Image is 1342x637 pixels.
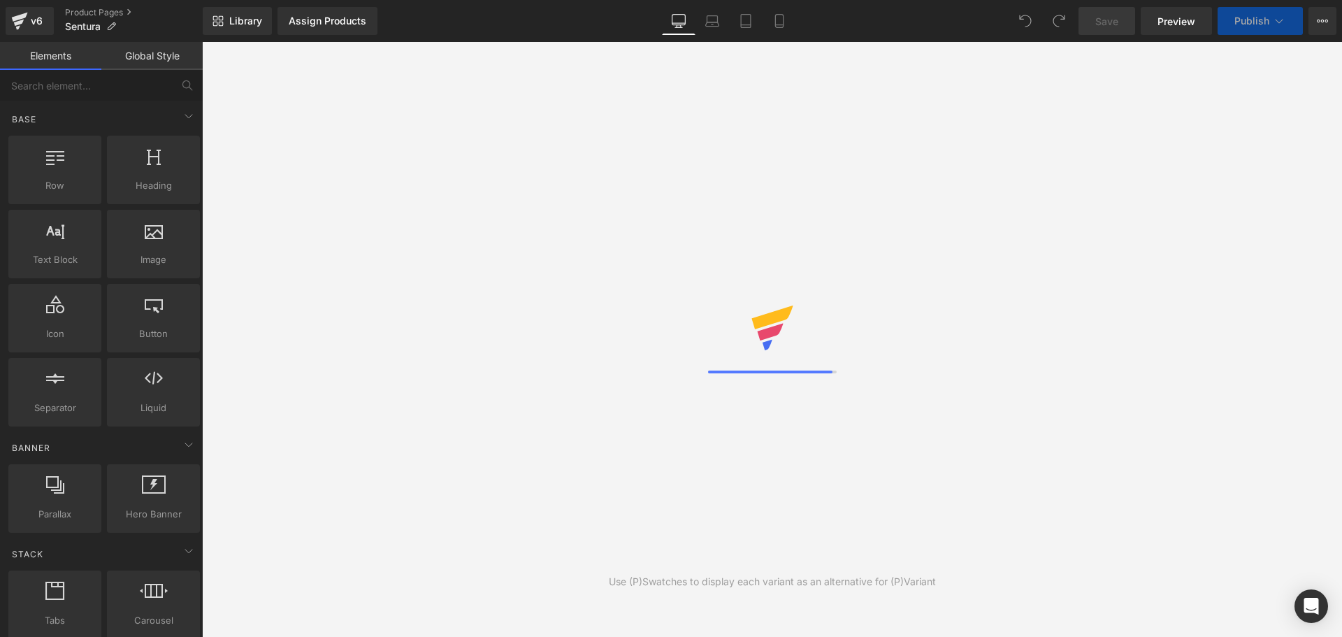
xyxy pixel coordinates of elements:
a: Global Style [101,42,203,70]
span: Parallax [13,507,97,522]
a: Tablet [729,7,763,35]
span: Separator [13,401,97,415]
span: Library [229,15,262,27]
span: Base [10,113,38,126]
a: v6 [6,7,54,35]
a: Desktop [662,7,695,35]
button: More [1308,7,1336,35]
div: v6 [28,12,45,30]
button: Undo [1011,7,1039,35]
span: Publish [1234,15,1269,27]
span: Stack [10,547,45,561]
span: Heading [111,178,196,193]
div: Assign Products [289,15,366,27]
span: Carousel [111,613,196,628]
span: Liquid [111,401,196,415]
span: Icon [13,327,97,341]
a: Mobile [763,7,796,35]
a: Product Pages [65,7,203,18]
span: Preview [1157,14,1195,29]
button: Redo [1045,7,1073,35]
span: Text Block [13,252,97,267]
span: Banner [10,441,52,455]
a: New Library [203,7,272,35]
span: Tabs [13,613,97,628]
span: Hero Banner [111,507,196,522]
span: Row [13,178,97,193]
button: Publish [1218,7,1303,35]
span: Image [111,252,196,267]
div: Use (P)Swatches to display each variant as an alternative for (P)Variant [609,574,936,589]
div: Open Intercom Messenger [1294,589,1328,623]
a: Laptop [695,7,729,35]
span: Button [111,327,196,341]
span: Save [1095,14,1118,29]
a: Preview [1141,7,1212,35]
span: Sentura [65,21,101,32]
